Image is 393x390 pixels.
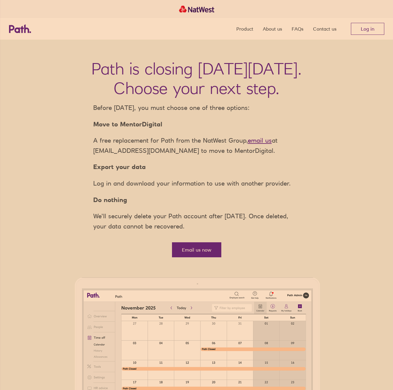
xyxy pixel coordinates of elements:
[292,18,303,40] a: FAQs
[88,211,305,231] p: We’ll securely delete your Path account after [DATE]. Once deleted, your data cannot be recovered.
[88,103,305,113] p: Before [DATE], you must choose one of three options:
[88,135,305,156] p: A free replacement for Path from the NatWest Group, at [EMAIL_ADDRESS][DOMAIN_NAME] to move to Me...
[313,18,336,40] a: Contact us
[248,137,272,144] a: email us
[172,242,221,257] a: Email us now
[93,163,146,171] strong: Export your data
[93,120,162,128] strong: Move to MentorDigital
[236,18,253,40] a: Product
[263,18,282,40] a: About us
[88,178,305,189] p: Log in and download your information to use with another provider.
[93,196,127,204] strong: Do nothing
[91,59,302,98] h1: Path is closing [DATE][DATE]. Choose your next step.
[351,23,384,35] a: Log in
